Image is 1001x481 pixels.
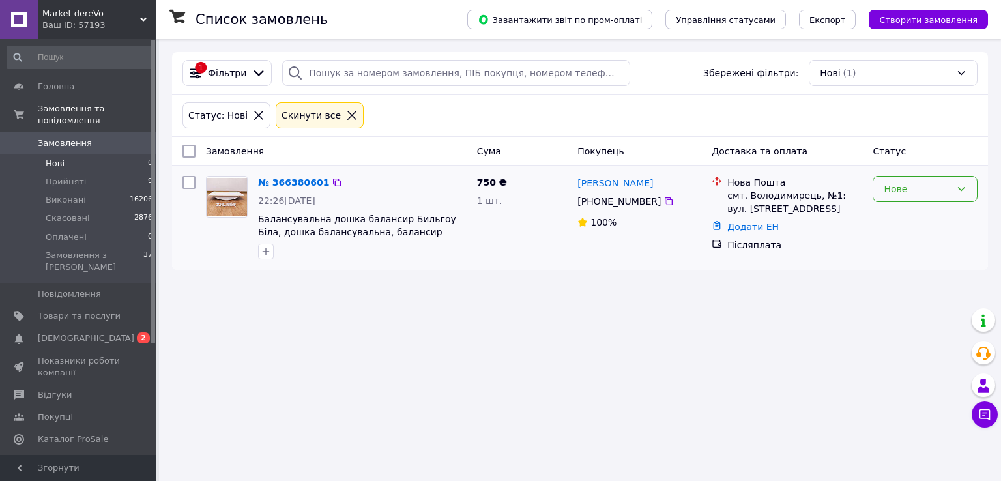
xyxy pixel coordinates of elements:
[279,108,343,123] div: Cкинути все
[258,177,329,188] a: № 366380601
[282,60,630,86] input: Пошук за номером замовлення, ПІБ покупця, номером телефону, Email, номером накладної
[42,20,156,31] div: Ваш ID: 57193
[477,196,502,206] span: 1 шт.
[206,176,248,218] a: Фото товару
[38,411,73,423] span: Покупці
[856,14,988,24] a: Створити замовлення
[727,222,779,232] a: Додати ЕН
[148,176,152,188] span: 9
[703,66,798,80] span: Збережені фільтри:
[577,146,624,156] span: Покупець
[727,176,862,189] div: Нова Пошта
[143,250,152,273] span: 37
[869,10,988,29] button: Створити замовлення
[137,332,150,343] span: 2
[727,189,862,215] div: смт. Володимирець, №1: вул. [STREET_ADDRESS]
[42,8,140,20] span: Market dereVo
[258,196,315,206] span: 22:26[DATE]
[799,10,856,29] button: Експорт
[38,389,72,401] span: Відгуки
[38,103,156,126] span: Замовлення та повідомлення
[873,146,906,156] span: Статус
[46,250,143,273] span: Замовлення з [PERSON_NAME]
[478,14,642,25] span: Завантажити звіт по пром-оплаті
[712,146,807,156] span: Доставка та оплата
[38,433,108,445] span: Каталог ProSale
[258,214,456,250] a: Балансувальна дошка балансир Бильгоу Біла, дошка балансувальна, балансир Белгау, дошка балансир
[879,15,978,25] span: Створити замовлення
[130,194,152,206] span: 16206
[38,81,74,93] span: Головна
[809,15,846,25] span: Експорт
[575,192,663,211] div: [PHONE_NUMBER]
[577,177,653,190] a: [PERSON_NAME]
[186,108,250,123] div: Статус: Нові
[884,182,951,196] div: Нове
[38,138,92,149] span: Замовлення
[134,212,152,224] span: 2876
[820,66,840,80] span: Нові
[467,10,652,29] button: Завантажити звіт по пром-оплаті
[676,15,776,25] span: Управління статусами
[208,66,246,80] span: Фільтри
[46,212,90,224] span: Скасовані
[38,332,134,344] span: [DEMOGRAPHIC_DATA]
[477,146,501,156] span: Cума
[46,231,87,243] span: Оплачені
[665,10,786,29] button: Управління статусами
[46,194,86,206] span: Виконані
[46,176,86,188] span: Прийняті
[38,355,121,379] span: Показники роботи компанії
[206,146,264,156] span: Замовлення
[590,217,617,227] span: 100%
[972,401,998,428] button: Чат з покупцем
[148,231,152,243] span: 0
[148,158,152,169] span: 0
[46,158,65,169] span: Нові
[7,46,154,69] input: Пошук
[38,310,121,322] span: Товари та послуги
[477,177,507,188] span: 750 ₴
[207,178,247,216] img: Фото товару
[196,12,328,27] h1: Список замовлень
[727,239,862,252] div: Післяплата
[38,288,101,300] span: Повідомлення
[843,68,856,78] span: (1)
